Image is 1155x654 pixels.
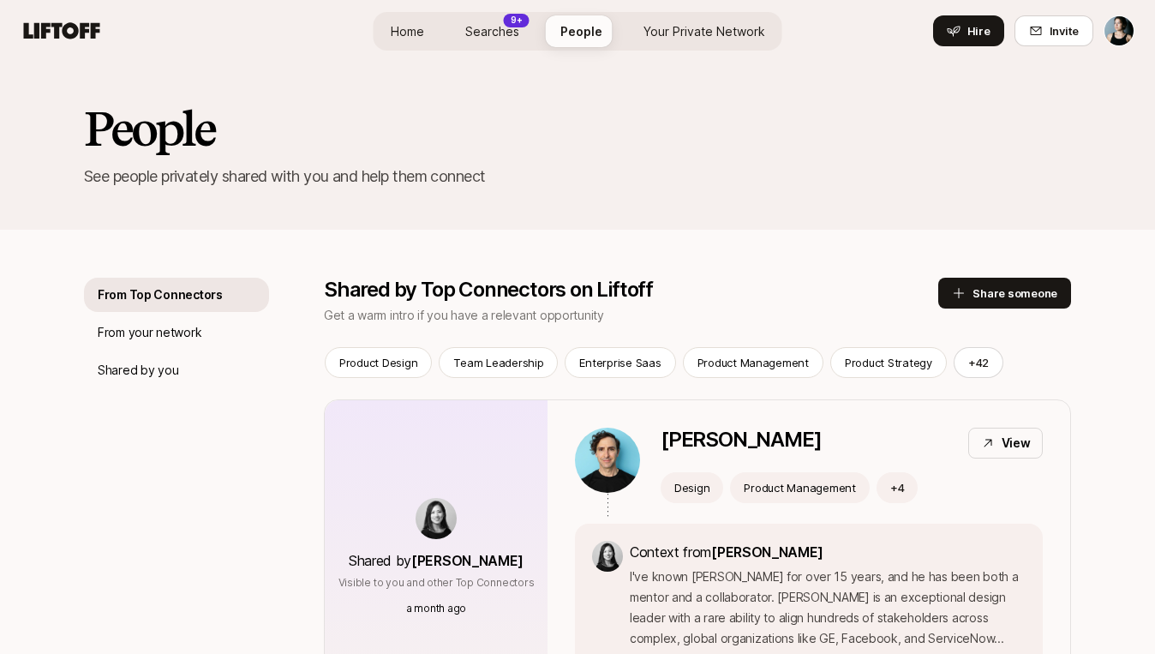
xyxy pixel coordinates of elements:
[84,165,1071,189] p: See people privately shared with you and help them connect
[84,103,1071,154] h2: People
[338,575,535,591] p: Visible to you and other Top Connectors
[1050,22,1079,39] span: Invite
[744,479,855,496] p: Product Management
[377,15,438,47] a: Home
[697,354,809,371] p: Product Management
[547,15,616,47] a: People
[954,347,1003,378] button: +42
[592,541,623,572] img: a6da1878_b95e_422e_bba6_ac01d30c5b5f.jpg
[452,15,533,47] a: Searches9+
[391,22,424,40] span: Home
[1002,433,1031,453] p: View
[661,428,821,452] p: [PERSON_NAME]
[98,322,201,343] p: From your network
[416,498,457,539] img: a6da1878_b95e_422e_bba6_ac01d30c5b5f.jpg
[877,472,919,503] button: +4
[324,278,938,302] p: Shared by Top Connectors on Liftoff
[579,354,661,371] p: Enterprise Saas
[1104,15,1134,46] button: Cassandra Marketos
[98,360,178,381] p: Shared by you
[1104,16,1134,45] img: Cassandra Marketos
[845,354,932,371] p: Product Strategy
[349,549,524,572] p: Shared by
[465,22,519,40] span: Searches
[938,278,1071,309] button: Share someone
[933,15,1004,46] button: Hire
[1014,15,1093,46] button: Invite
[630,541,1026,563] p: Context from
[575,428,640,493] img: 96d2a0e4_1874_4b12_b72d_b7b3d0246393.jpg
[406,601,466,616] p: a month ago
[411,552,524,569] span: [PERSON_NAME]
[453,354,543,371] p: Team Leadership
[98,285,223,305] p: From Top Connectors
[643,22,765,40] span: Your Private Network
[674,479,709,496] p: Design
[339,354,417,371] p: Product Design
[324,305,938,326] p: Get a warm intro if you have a relevant opportunity
[711,543,823,561] span: [PERSON_NAME]
[560,22,602,40] span: People
[511,14,523,27] p: 9+
[967,22,990,39] span: Hire
[630,15,779,47] a: Your Private Network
